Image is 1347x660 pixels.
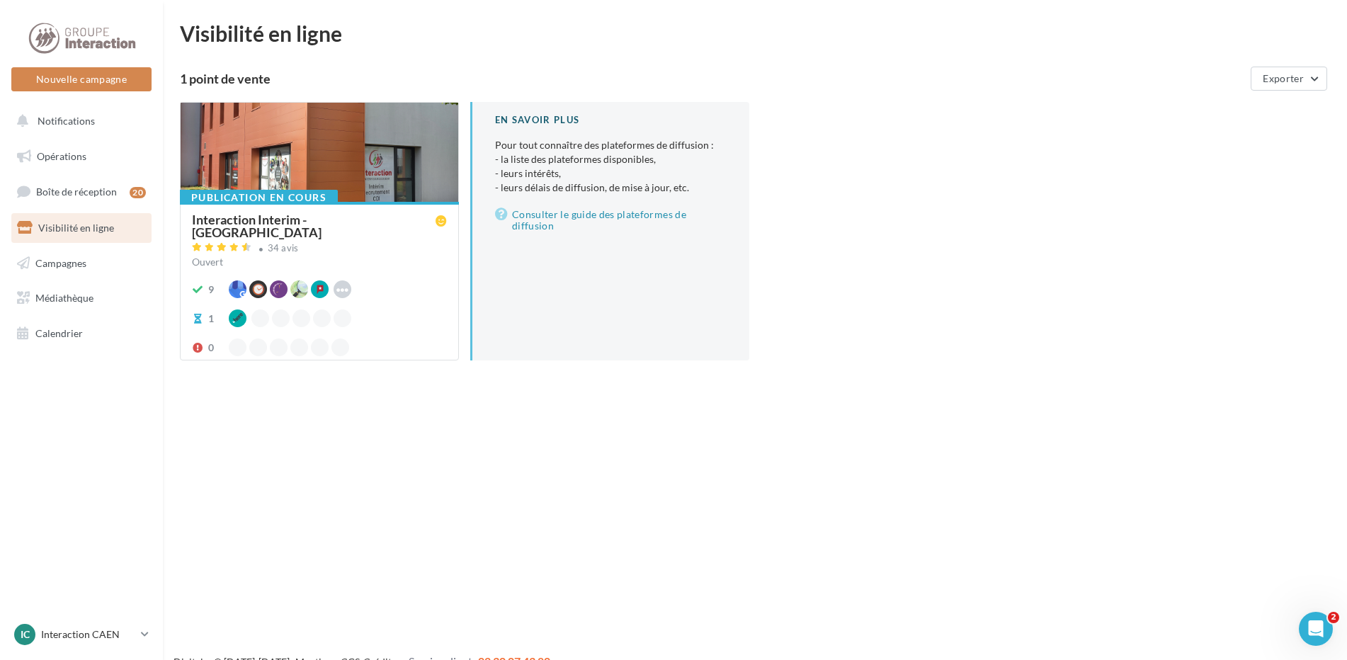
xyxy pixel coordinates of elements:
span: Opérations [37,150,86,162]
li: - leurs intérêts, [495,166,727,181]
li: - leurs délais de diffusion, de mise à jour, etc. [495,181,727,195]
span: Ouvert [192,256,223,268]
span: Visibilité en ligne [38,222,114,234]
div: Publication en cours [180,190,338,205]
a: 34 avis [192,241,447,258]
a: Boîte de réception20 [8,176,154,207]
button: Exporter [1251,67,1327,91]
a: Visibilité en ligne [8,213,154,243]
div: Visibilité en ligne [180,23,1330,44]
a: Opérations [8,142,154,171]
span: Campagnes [35,256,86,268]
span: Exporter [1263,72,1304,84]
button: Nouvelle campagne [11,67,152,91]
a: Campagnes [8,249,154,278]
span: Boîte de réception [36,186,117,198]
div: Interaction Interim - [GEOGRAPHIC_DATA] [192,213,436,239]
div: 1 point de vente [180,72,1245,85]
div: 1 [208,312,214,326]
span: IC [21,627,30,642]
span: Médiathèque [35,292,93,304]
a: Médiathèque [8,283,154,313]
p: Pour tout connaître des plateformes de diffusion : [495,138,727,195]
div: 20 [130,187,146,198]
a: Consulter le guide des plateformes de diffusion [495,206,727,234]
p: Interaction CAEN [41,627,135,642]
iframe: Intercom live chat [1299,612,1333,646]
div: 34 avis [268,244,299,253]
span: Notifications [38,115,95,127]
a: IC Interaction CAEN [11,621,152,648]
span: 2 [1328,612,1339,623]
button: Notifications [8,106,149,136]
span: Calendrier [35,327,83,339]
li: - la liste des plateformes disponibles, [495,152,727,166]
div: 0 [208,341,214,355]
a: Calendrier [8,319,154,348]
div: 9 [208,283,214,297]
div: En savoir plus [495,113,727,127]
